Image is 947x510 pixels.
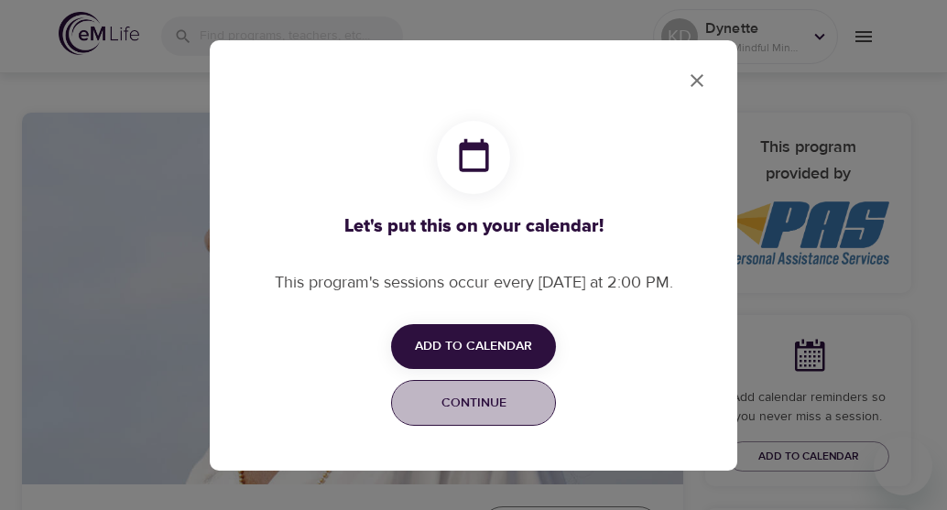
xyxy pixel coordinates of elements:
[403,392,544,415] span: Continue
[275,270,673,295] p: This program's sessions occur every [DATE] at 2:00 PM.
[415,335,532,358] span: Add to Calendar
[391,324,556,369] button: Add to Calendar
[391,380,556,427] button: Continue
[275,216,673,237] h3: Let's put this on your calendar!
[675,59,719,103] button: close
